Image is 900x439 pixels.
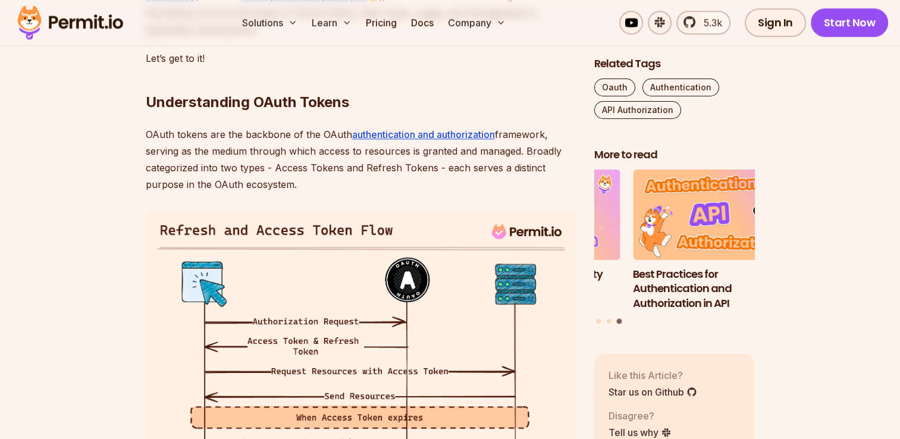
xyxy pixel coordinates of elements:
a: API Authorization [594,102,681,120]
a: 5.3k [676,11,730,35]
a: Start Now [811,8,889,37]
strong: Understanding OAuth Tokens [146,93,349,111]
h3: The Arc Browser Vulnerability Exposes the Inefficiency of Row-Level Security (RLS) [460,267,620,311]
button: Company [443,11,510,35]
a: Best Practices for Authentication and Authorization in APIBest Practices for Authentication and A... [633,170,794,312]
a: Sign In [745,8,806,37]
button: Go to slide 3 [617,319,622,324]
button: Learn [307,11,356,35]
span: 5.3k [697,15,722,30]
h3: Best Practices for Authentication and Authorization in API [633,267,794,311]
p: Disagree? [609,409,672,423]
a: Authentication [642,79,719,97]
div: Posts [594,170,755,326]
a: authentication and authorization [352,128,495,140]
img: The Arc Browser Vulnerability Exposes the Inefficiency of Row-Level Security (RLS) [460,170,620,261]
p: Like this Article? [609,368,697,382]
img: Permit logo [12,2,128,43]
a: Docs [406,11,438,35]
button: Go to slide 2 [607,319,612,324]
li: 2 of 3 [460,170,620,312]
a: Oauth [594,79,635,97]
h2: More to read [594,148,755,163]
a: Star us on Github [609,385,697,399]
img: Best Practices for Authentication and Authorization in API [633,170,794,261]
a: Pricing [361,11,402,35]
p: Let’s get to it! [146,50,575,67]
button: Solutions [237,11,302,35]
button: Go to slide 1 [596,319,601,324]
li: 3 of 3 [633,170,794,312]
h2: Related Tags [594,57,755,72]
p: OAuth tokens are the backbone of the OAuth framework, serving as the medium through which access ... [146,126,575,193]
